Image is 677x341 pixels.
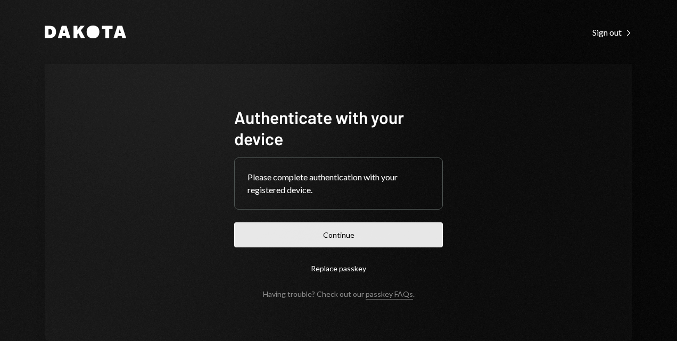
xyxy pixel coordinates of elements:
[592,26,632,38] a: Sign out
[234,256,443,281] button: Replace passkey
[234,106,443,149] h1: Authenticate with your device
[263,289,415,298] div: Having trouble? Check out our .
[592,27,632,38] div: Sign out
[234,222,443,247] button: Continue
[366,289,413,300] a: passkey FAQs
[247,171,430,196] div: Please complete authentication with your registered device.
